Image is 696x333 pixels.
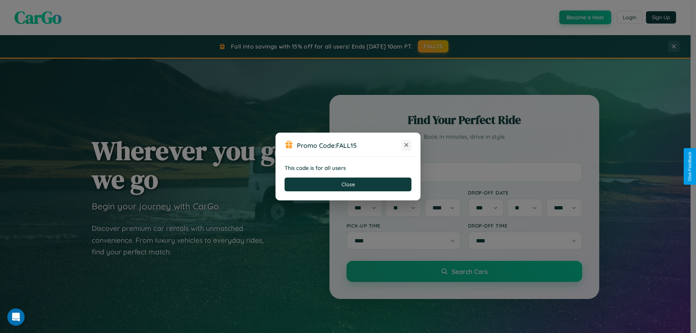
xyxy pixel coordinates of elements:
b: FALL15 [336,141,357,149]
div: Give Feedback [687,152,692,181]
button: Close [285,178,411,191]
h3: Promo Code: [297,141,401,149]
iframe: Intercom live chat [7,308,25,326]
strong: This code is for all users [285,165,346,171]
